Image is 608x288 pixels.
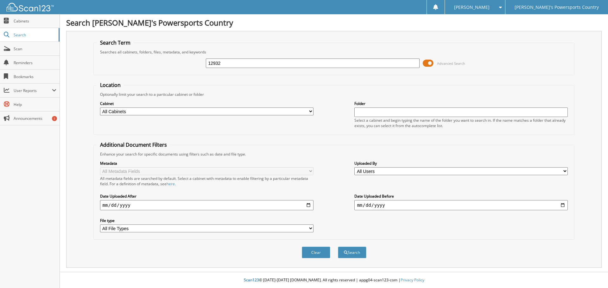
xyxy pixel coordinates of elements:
[97,151,571,157] div: Enhance your search for specific documents using filters such as date and file type.
[576,258,608,288] iframe: Chat Widget
[354,101,568,106] label: Folder
[338,247,366,258] button: Search
[97,49,571,55] div: Searches all cabinets, folders, files, metadata, and keywords
[100,101,313,106] label: Cabinet
[515,5,599,9] span: [PERSON_NAME]'s Powersports Country
[14,46,56,52] span: Scan
[14,102,56,107] span: Help
[14,18,56,24] span: Cabinets
[97,82,124,89] legend: Location
[354,161,568,166] label: Uploaded By
[14,116,56,121] span: Announcements
[14,74,56,79] span: Bookmarks
[302,247,330,258] button: Clear
[437,61,465,66] span: Advanced Search
[14,32,55,38] span: Search
[354,200,568,210] input: end
[100,161,313,166] label: Metadata
[401,277,424,283] a: Privacy Policy
[100,193,313,199] label: Date Uploaded After
[167,181,175,187] a: here
[100,218,313,223] label: File type
[6,3,54,11] img: scan123-logo-white.svg
[60,273,608,288] div: © [DATE]-[DATE] [DOMAIN_NAME]. All rights reserved | appg04-scan123-com |
[14,88,52,93] span: User Reports
[52,116,57,121] div: 1
[14,60,56,65] span: Reminders
[244,277,259,283] span: Scan123
[97,92,571,97] div: Optionally limit your search to a particular cabinet or folder
[97,39,134,46] legend: Search Term
[354,193,568,199] label: Date Uploaded Before
[354,118,568,128] div: Select a cabinet and begin typing the name of the folder you want to search in. If the name match...
[66,17,602,28] h1: Search [PERSON_NAME]'s Powersports Country
[100,200,313,210] input: start
[454,5,490,9] span: [PERSON_NAME]
[97,141,170,148] legend: Additional Document Filters
[100,176,313,187] div: All metadata fields are searched by default. Select a cabinet with metadata to enable filtering b...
